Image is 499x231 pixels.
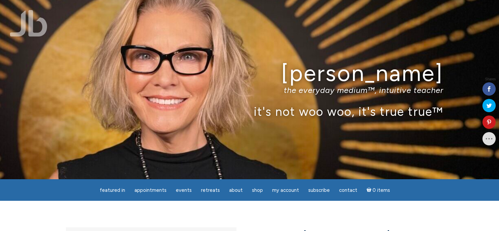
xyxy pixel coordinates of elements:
[134,187,167,193] span: Appointments
[339,187,357,193] span: Contact
[229,187,243,193] span: About
[96,184,129,197] a: featured in
[304,184,334,197] a: Subscribe
[176,187,192,193] span: Events
[373,188,390,193] span: 0 items
[225,184,247,197] a: About
[130,184,171,197] a: Appointments
[100,187,125,193] span: featured in
[197,184,224,197] a: Retreats
[172,184,196,197] a: Events
[363,183,394,197] a: Cart0 items
[56,104,443,118] p: it's not woo woo, it's true true™
[252,187,263,193] span: Shop
[335,184,361,197] a: Contact
[272,187,299,193] span: My Account
[268,184,303,197] a: My Account
[308,187,330,193] span: Subscribe
[10,10,47,37] img: Jamie Butler. The Everyday Medium
[248,184,267,197] a: Shop
[56,61,443,86] h1: [PERSON_NAME]
[56,85,443,95] p: the everyday medium™, intuitive teacher
[367,187,373,193] i: Cart
[201,187,220,193] span: Retreats
[485,78,496,81] span: Shares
